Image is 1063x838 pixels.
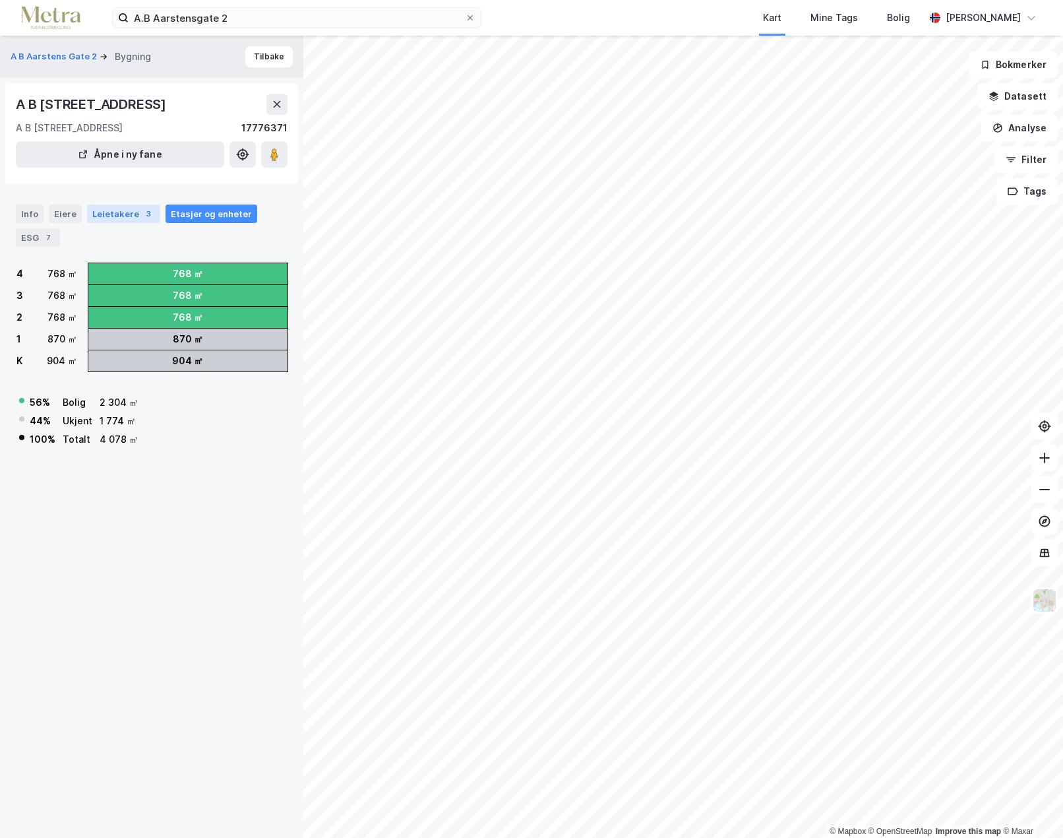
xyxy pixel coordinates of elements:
[887,10,910,26] div: Bolig
[994,146,1058,173] button: Filter
[115,49,151,65] div: Bygning
[16,288,23,304] div: 3
[946,10,1021,26] div: [PERSON_NAME]
[868,827,932,836] a: OpenStreetMap
[30,432,55,447] div: 100 %
[173,266,203,282] div: 768 ㎡
[129,8,465,28] input: Søk på adresse, matrikkel, gårdeiere, leietakere eller personer
[47,266,77,282] div: 768 ㎡
[16,353,22,369] div: K
[977,83,1058,110] button: Datasett
[142,207,155,220] div: 3
[63,413,92,429] div: Ukjent
[997,775,1063,838] div: Kontrollprogram for chat
[16,94,169,115] div: A B [STREET_ADDRESS]
[172,353,203,369] div: 904 ㎡
[16,141,224,168] button: Åpne i ny fane
[63,395,92,410] div: Bolig
[173,288,203,304] div: 768 ㎡
[16,205,44,223] div: Info
[969,51,1058,78] button: Bokmerker
[49,205,82,223] div: Eiere
[100,432,138,447] div: 4 078 ㎡
[47,331,77,347] div: 870 ㎡
[245,46,293,67] button: Tilbake
[936,827,1001,836] a: Improve this map
[47,309,77,325] div: 768 ㎡
[171,208,252,220] div: Etasjer og enheter
[30,413,51,429] div: 44 %
[16,228,60,247] div: ESG
[16,309,22,325] div: 2
[241,120,288,136] div: 17776371
[996,178,1058,205] button: Tags
[173,309,203,325] div: 768 ㎡
[810,10,858,26] div: Mine Tags
[981,115,1058,141] button: Analyse
[16,331,21,347] div: 1
[30,395,50,410] div: 56 %
[100,395,138,410] div: 2 304 ㎡
[16,120,123,136] div: A B [STREET_ADDRESS]
[21,7,80,30] img: metra-logo.256734c3b2bbffee19d4.png
[830,827,866,836] a: Mapbox
[997,775,1063,838] iframe: Chat Widget
[100,413,138,429] div: 1 774 ㎡
[11,50,100,63] button: A B Aarstens Gate 2
[173,331,203,347] div: 870 ㎡
[16,266,23,282] div: 4
[1032,588,1057,613] img: Z
[47,353,77,369] div: 904 ㎡
[42,231,55,244] div: 7
[87,205,160,223] div: Leietakere
[47,288,77,304] div: 768 ㎡
[763,10,781,26] div: Kart
[63,432,92,447] div: Totalt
